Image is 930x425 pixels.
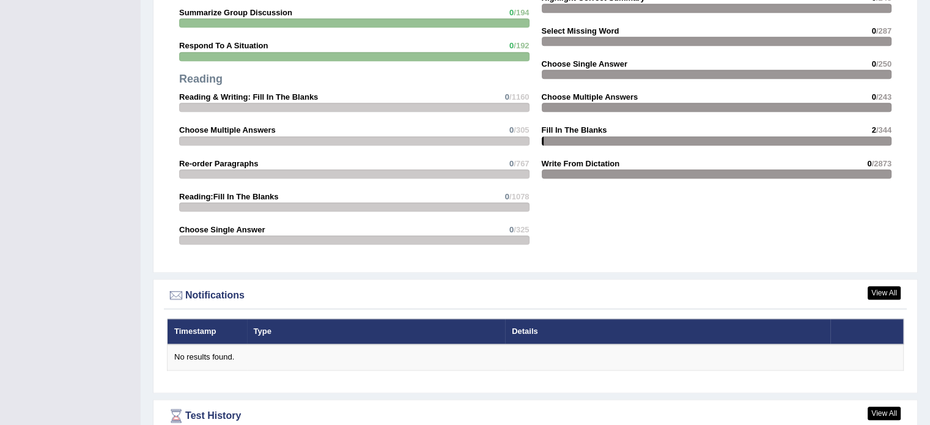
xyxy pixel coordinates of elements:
span: 0 [509,225,514,234]
a: View All [868,407,901,420]
strong: Write From Dictation [542,159,620,168]
strong: Choose Multiple Answers [542,92,638,102]
span: 0 [509,159,514,168]
span: 0 [509,8,514,17]
span: /287 [876,26,891,35]
span: 0 [867,159,871,168]
strong: Choose Single Answer [542,59,627,68]
span: /192 [514,41,529,50]
span: 2 [871,125,876,135]
strong: Fill In The Blanks [542,125,607,135]
span: /250 [876,59,891,68]
div: Notifications [167,286,904,305]
strong: Choose Multiple Answers [179,125,276,135]
span: /325 [514,225,529,234]
th: Type [247,319,506,344]
span: 0 [509,41,514,50]
span: /767 [514,159,529,168]
span: /2873 [871,159,891,168]
span: 0 [871,92,876,102]
strong: Reading & Writing: Fill In The Blanks [179,92,318,102]
span: 0 [505,92,509,102]
span: /243 [876,92,891,102]
strong: Respond To A Situation [179,41,268,50]
span: /1078 [509,192,530,201]
a: View All [868,286,901,300]
span: 0 [509,125,514,135]
span: 0 [871,59,876,68]
strong: Reading:Fill In The Blanks [179,192,279,201]
span: 0 [505,192,509,201]
strong: Select Missing Word [542,26,619,35]
strong: Choose Single Answer [179,225,265,234]
strong: Re-order Paragraphs [179,159,258,168]
strong: Reading [179,73,223,85]
span: /1160 [509,92,530,102]
span: /194 [514,8,529,17]
div: Test History [167,407,904,425]
div: No results found. [174,352,896,363]
span: /305 [514,125,529,135]
span: 0 [871,26,876,35]
span: /344 [876,125,891,135]
strong: Summarize Group Discussion [179,8,292,17]
th: Timestamp [168,319,247,344]
th: Details [505,319,830,344]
